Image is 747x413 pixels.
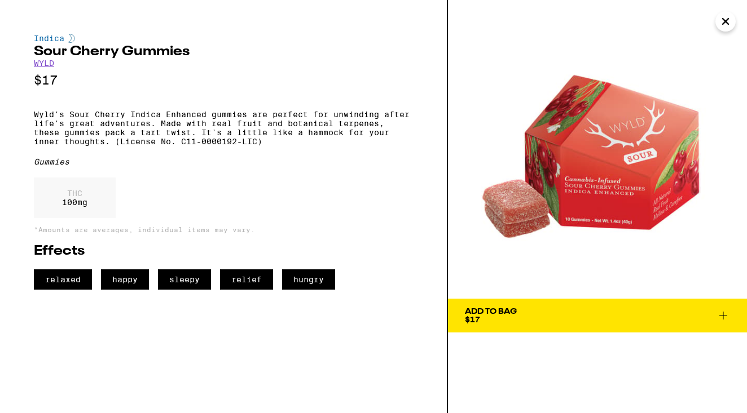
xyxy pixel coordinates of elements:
[34,45,413,59] h2: Sour Cherry Gummies
[34,157,413,166] div: Gummies
[220,269,273,290] span: relief
[34,110,413,146] p: Wyld's Sour Cherry Indica Enhanced gummies are perfect for unwinding after life's great adventure...
[34,177,116,218] div: 100 mg
[715,11,736,32] button: Close
[34,73,413,87] p: $17
[62,189,87,198] p: THC
[34,226,413,233] p: *Amounts are averages, individual items may vary.
[34,59,54,68] a: WYLD
[158,269,211,290] span: sleepy
[34,269,92,290] span: relaxed
[68,34,75,43] img: indicaColor.svg
[465,315,480,324] span: $17
[282,269,335,290] span: hungry
[34,245,413,258] h2: Effects
[34,34,413,43] div: Indica
[465,308,517,316] div: Add To Bag
[101,269,149,290] span: happy
[448,299,747,332] button: Add To Bag$17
